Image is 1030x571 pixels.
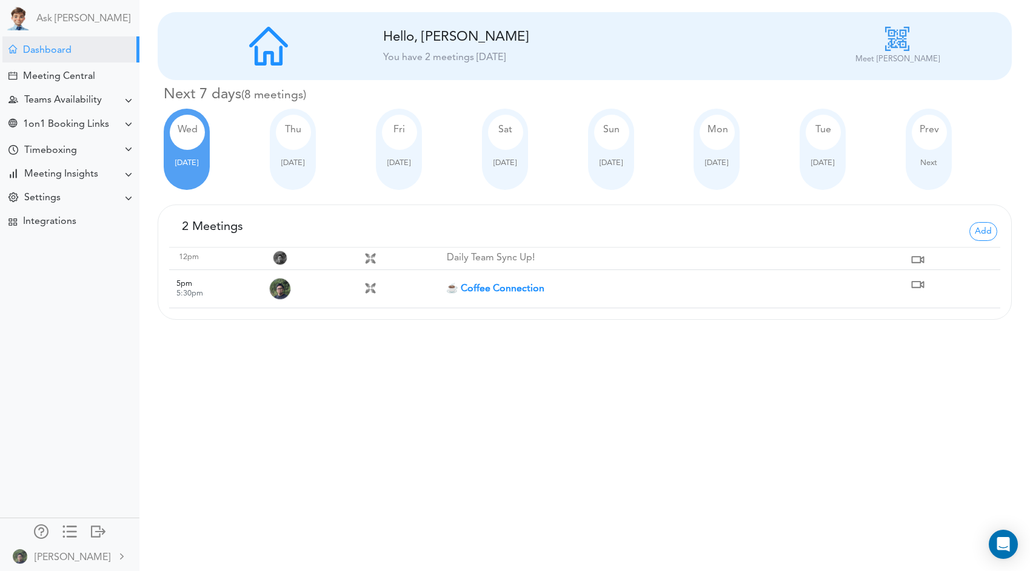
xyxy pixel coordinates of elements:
[23,119,109,130] div: 1on1 Booking Links
[8,145,18,157] div: Time Your Goals
[34,524,48,536] div: Manage Members and Externals
[24,145,77,157] div: Timeboxing
[36,13,130,25] a: Ask [PERSON_NAME]
[23,71,95,83] div: Meeting Central
[175,159,198,167] span: [DATE]
[447,252,909,264] p: Daily Team Sync Up!
[908,275,928,294] img: https://us06web.zoom.us/j/6503929270?pwd=ib5uQR2S3FCPJwbgPwoLAQZUDK0A5A.1
[8,72,17,80] div: Create Meeting
[815,125,831,135] span: Tue
[383,29,650,46] div: Hello, [PERSON_NAME]
[24,169,98,180] div: Meeting Insights
[493,159,517,167] span: [DATE]
[176,280,192,288] span: 5pm
[24,95,102,106] div: Teams Availability
[182,221,243,233] span: 2 Meetings
[707,125,728,135] span: Mon
[285,125,301,135] span: Thu
[364,252,376,265] img: All Hands meeting with 10 attendees bhavi@teamcalendar.aihitashamehta.design@gmail.com,jagik22@gm...
[24,192,61,204] div: Settings
[1,542,138,570] a: [PERSON_NAME]
[34,524,48,541] a: Manage Members and Externals
[6,6,30,30] img: Powered by TEAMCAL AI
[885,27,909,51] img: qr-code_icon.png
[23,45,72,56] div: Dashboard
[969,222,997,241] span: Add Calendar
[364,282,376,294] img: All Hands meeting with 10 attendees vidyapamidi1608@gmail.combnguyen6@scu.edu,thaianle.work@gmail...
[969,225,997,235] a: Add
[176,289,203,297] small: 5:30pm
[13,549,27,564] img: 9k=
[446,284,544,294] strong: ☕ Coffee Connection
[35,550,110,565] div: [PERSON_NAME]
[705,159,728,167] span: [DATE]
[498,125,512,135] span: Sat
[241,89,306,101] small: 8 meetings this week
[393,125,405,135] span: Fri
[179,253,199,261] span: 12pm
[383,50,787,65] div: You have 2 meetings [DATE]
[908,250,928,269] img: https://us06web.zoom.us/j/6503929270?pwd=ib5uQR2S3FCPJwbgPwoLAQZUDK0A5A.1
[91,524,105,536] div: Log out
[281,159,304,167] span: [DATE]
[989,530,1018,559] div: Open Intercom Messenger
[8,119,17,130] div: Share Meeting Link
[387,159,410,167] span: [DATE]
[920,159,937,167] span: Next 7 days
[920,125,939,135] span: Previous 7 days
[855,53,940,66] p: Meet [PERSON_NAME]
[62,524,77,536] div: Show only icons
[811,159,834,167] span: [DATE]
[62,524,77,541] a: Change side menu
[178,125,198,135] span: Wed
[603,125,620,135] span: Sun
[23,216,76,228] div: Integrations
[8,218,17,226] div: TEAMCAL AI Workflow Apps
[164,86,1012,104] h4: Next 7 days
[8,45,17,53] div: Meeting Dashboard
[600,159,623,167] span: [DATE]
[269,278,291,300] img: Organizer Raj Lal
[273,251,287,265] img: Organizer Raj Lal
